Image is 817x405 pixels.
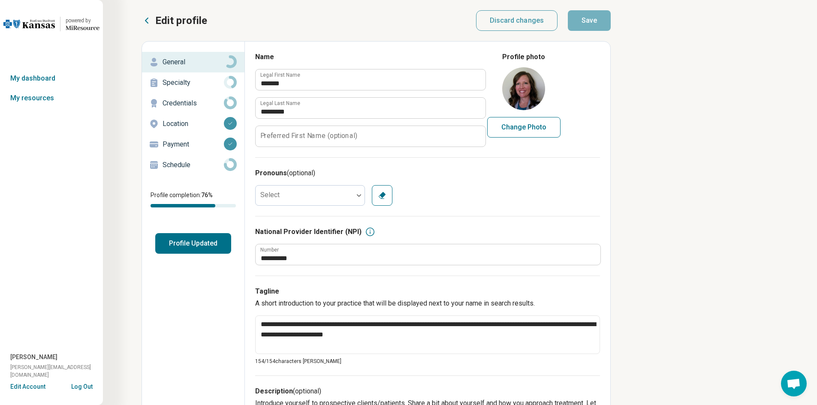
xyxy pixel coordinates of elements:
[255,298,600,309] p: A short introduction to your practice that will be displayed next to your name in search results.
[71,382,93,389] button: Log Out
[255,286,600,297] h3: Tagline
[142,134,244,155] a: Payment
[293,387,321,395] span: (optional)
[142,93,244,114] a: Credentials
[142,14,207,27] button: Edit profile
[568,10,611,31] button: Save
[142,72,244,93] a: Specialty
[255,52,485,62] h3: Name
[163,139,224,150] p: Payment
[260,191,280,199] label: Select
[255,357,600,365] p: 154/ 154 characters [PERSON_NAME]
[151,204,236,207] div: Profile completion
[10,363,103,379] span: [PERSON_NAME][EMAIL_ADDRESS][DOMAIN_NAME]
[3,14,99,34] a: Blue Cross Blue Shield Kansaspowered by
[260,247,279,252] label: Number
[10,353,57,362] span: [PERSON_NAME]
[163,57,224,67] p: General
[476,10,558,31] button: Discard changes
[287,169,315,177] span: (optional)
[255,227,362,237] h3: National Provider Identifier (NPI)
[155,14,207,27] p: Edit profile
[142,186,244,213] div: Profile completion:
[10,382,45,391] button: Edit Account
[781,371,807,396] div: Open chat
[163,160,224,170] p: Schedule
[255,168,600,178] h3: Pronouns
[255,386,600,396] h3: Description
[155,233,231,254] button: Profile Updated
[66,17,99,24] div: powered by
[163,98,224,108] p: Credentials
[201,192,213,198] span: 76 %
[163,119,224,129] p: Location
[163,78,224,88] p: Specialty
[487,117,561,138] button: Change Photo
[502,52,545,62] legend: Profile photo
[502,67,545,110] img: avatar image
[142,52,244,72] a: General
[260,72,300,78] label: Legal First Name
[3,14,55,34] img: Blue Cross Blue Shield Kansas
[260,101,300,106] label: Legal Last Name
[260,132,357,139] label: Preferred First Name (optional)
[142,114,244,134] a: Location
[142,155,244,175] a: Schedule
